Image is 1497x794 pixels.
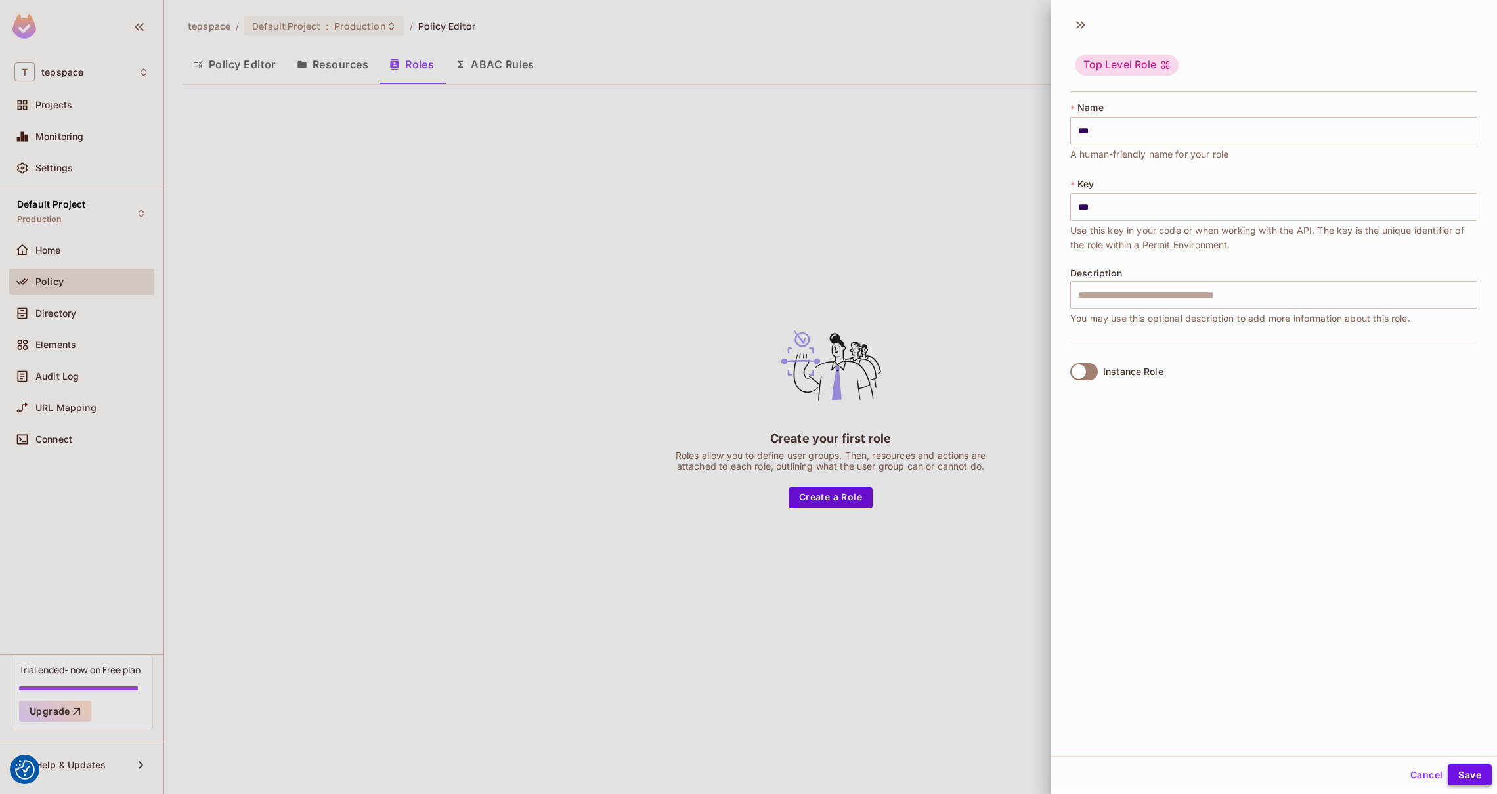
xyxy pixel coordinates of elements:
[1405,764,1448,785] button: Cancel
[1070,147,1228,162] span: A human-friendly name for your role
[1070,223,1477,252] span: Use this key in your code or when working with the API. The key is the unique identifier of the r...
[1103,366,1163,377] div: Instance Role
[15,760,35,780] img: Revisit consent button
[1077,179,1094,189] span: Key
[1448,764,1492,785] button: Save
[1077,102,1104,113] span: Name
[15,760,35,780] button: Consent Preferences
[1075,55,1179,76] div: Top Level Role
[1070,268,1122,278] span: Description
[1070,311,1410,326] span: You may use this optional description to add more information about this role.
